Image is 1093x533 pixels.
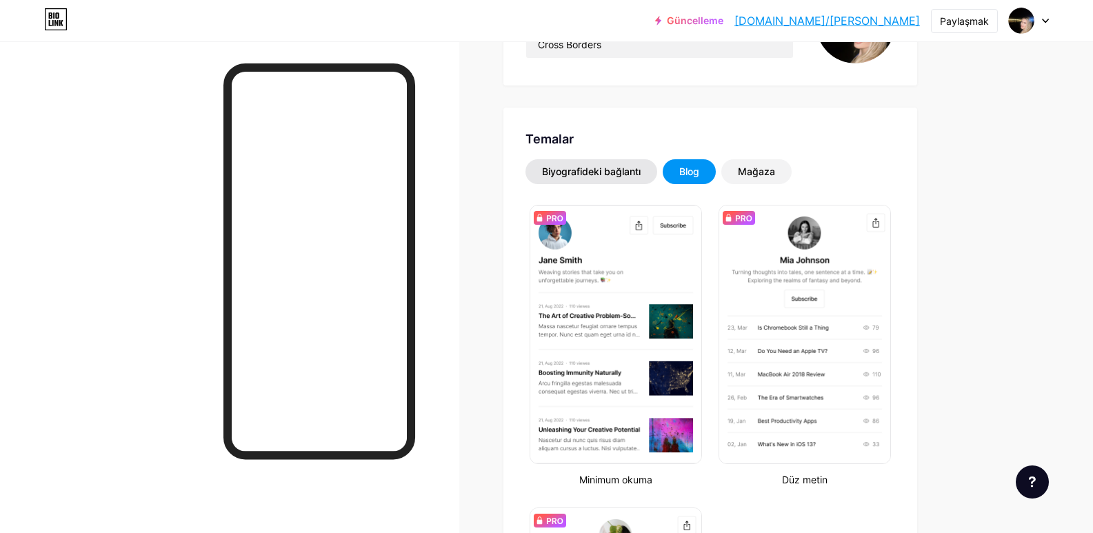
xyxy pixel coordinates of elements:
[738,165,775,177] font: Mağaza
[530,205,701,463] img: minimal.png
[679,165,699,177] font: Blog
[719,205,890,463] img: plain_text.png
[782,474,828,485] font: Düz metin
[734,14,920,28] font: [DOMAIN_NAME]/[PERSON_NAME]
[542,165,641,177] font: Biyografideki bağlantı
[667,14,723,26] font: Güncelleme
[734,12,920,29] a: [DOMAIN_NAME]/[PERSON_NAME]
[1008,8,1034,34] img: aysegcl
[940,15,989,27] font: Paylaşmak
[579,474,652,485] font: Minimum okuma
[525,132,574,146] font: Temalar
[526,30,793,58] input: Biyografi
